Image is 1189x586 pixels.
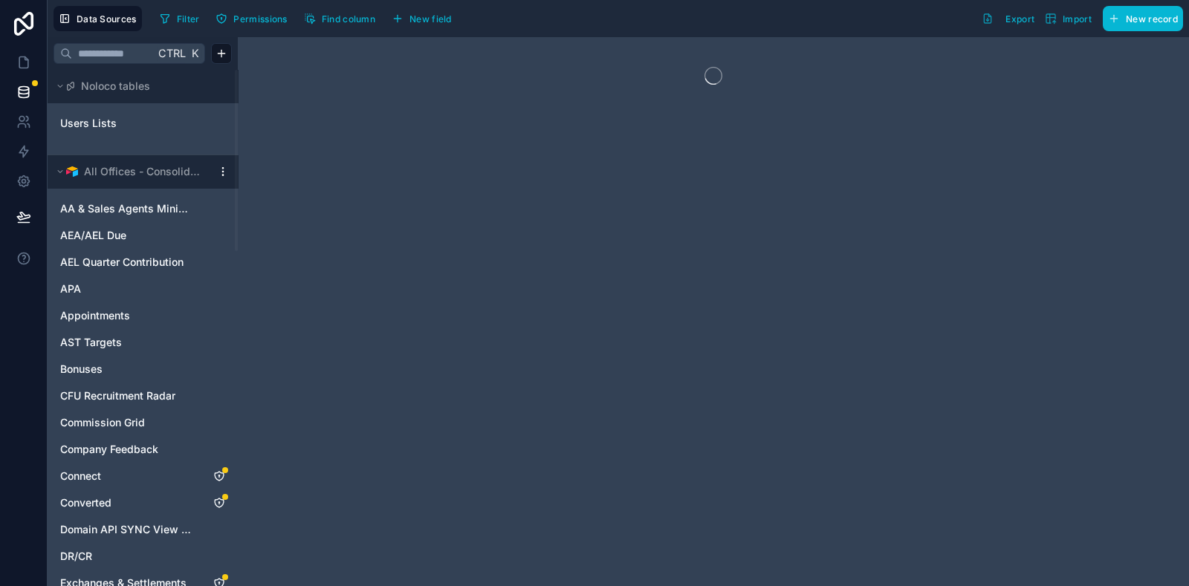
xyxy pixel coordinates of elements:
[177,13,200,25] span: Filter
[60,388,175,403] span: CFU Recruitment Radar
[54,6,142,31] button: Data Sources
[1097,6,1183,31] a: New record
[54,277,232,301] div: APA
[60,335,195,350] a: AST Targets
[60,442,158,457] span: Company Feedback
[1005,13,1034,25] span: Export
[54,161,211,182] button: Airtable LogoAll Offices - Consolidated
[386,7,457,30] button: New field
[60,362,195,377] a: Bonuses
[54,384,232,408] div: CFU Recruitment Radar
[60,415,195,430] a: Commission Grid
[54,464,232,488] div: Connect
[54,111,232,135] div: Users Lists
[60,228,126,243] span: AEA/AEL Due
[84,164,204,179] span: All Offices - Consolidated
[60,549,92,564] span: DR/CR
[60,308,195,323] a: Appointments
[233,13,287,25] span: Permissions
[60,281,81,296] span: APA
[60,388,195,403] a: CFU Recruitment Radar
[54,544,232,568] div: DR/CR
[60,281,195,296] a: APA
[54,518,232,541] div: Domain API SYNC View > Pelloton
[77,13,137,25] span: Data Sources
[60,201,195,216] a: AA & Sales Agents Minimum Wage
[60,116,117,131] span: Users Lists
[60,335,122,350] span: AST Targets
[154,7,205,30] button: Filter
[1103,6,1183,31] button: New record
[210,7,298,30] a: Permissions
[60,308,130,323] span: Appointments
[60,495,195,510] a: Converted
[66,166,78,178] img: Airtable Logo
[60,255,195,270] a: AEL Quarter Contribution
[1126,13,1178,25] span: New record
[54,411,232,434] div: Commission Grid
[54,250,232,274] div: AEL Quarter Contribution
[54,304,232,328] div: Appointments
[54,437,232,461] div: Company Feedback
[60,549,195,564] a: DR/CR
[54,331,232,354] div: AST Targets
[60,495,111,510] span: Converted
[81,79,150,94] span: Noloco tables
[60,362,103,377] span: Bonuses
[60,522,195,537] a: Domain API SYNC View > Pelloton
[60,116,181,131] a: Users Lists
[60,469,195,484] a: Connect
[60,228,195,243] a: AEA/AEL Due
[1063,13,1092,25] span: Import
[299,7,380,30] button: Find column
[189,48,200,59] span: K
[54,224,232,247] div: AEA/AEL Due
[54,197,232,221] div: AA & Sales Agents Minimum Wage
[409,13,452,25] span: New field
[60,442,195,457] a: Company Feedback
[60,255,184,270] span: AEL Quarter Contribution
[54,491,232,515] div: Converted
[54,76,223,97] button: Noloco tables
[60,415,145,430] span: Commission Grid
[976,6,1040,31] button: Export
[157,44,187,62] span: Ctrl
[60,469,101,484] span: Connect
[1040,6,1097,31] button: Import
[54,357,232,381] div: Bonuses
[322,13,375,25] span: Find column
[210,7,292,30] button: Permissions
